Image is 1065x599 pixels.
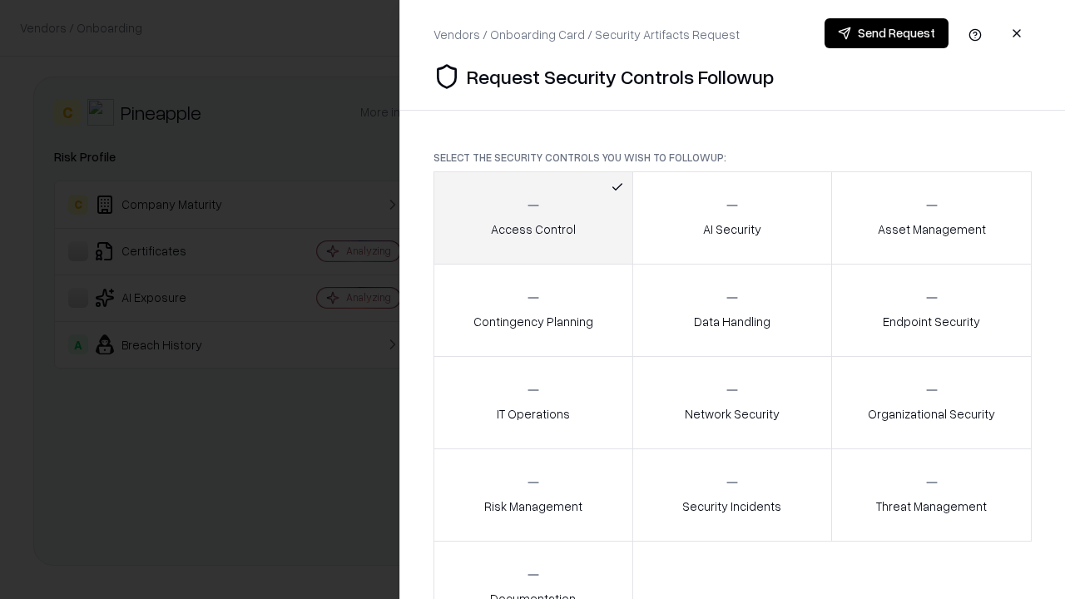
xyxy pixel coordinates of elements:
p: Access Control [491,220,576,238]
button: AI Security [632,171,833,265]
p: Security Incidents [682,498,781,515]
p: Request Security Controls Followup [467,63,774,90]
p: AI Security [703,220,761,238]
button: Threat Management [831,448,1032,542]
button: Send Request [825,18,949,48]
button: Network Security [632,356,833,449]
button: Organizational Security [831,356,1032,449]
button: IT Operations [433,356,633,449]
button: Security Incidents [632,448,833,542]
p: Organizational Security [868,405,995,423]
p: Contingency Planning [473,313,593,330]
p: IT Operations [497,405,570,423]
p: Risk Management [484,498,582,515]
button: Access Control [433,171,633,265]
p: Data Handling [694,313,770,330]
p: Endpoint Security [883,313,980,330]
button: Risk Management [433,448,633,542]
button: Endpoint Security [831,264,1032,357]
button: Asset Management [831,171,1032,265]
p: Network Security [685,405,780,423]
p: Asset Management [878,220,986,238]
div: Vendors / Onboarding Card / Security Artifacts Request [433,26,740,43]
p: Select the security controls you wish to followup: [433,151,1032,165]
button: Data Handling [632,264,833,357]
button: Contingency Planning [433,264,633,357]
p: Threat Management [876,498,987,515]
